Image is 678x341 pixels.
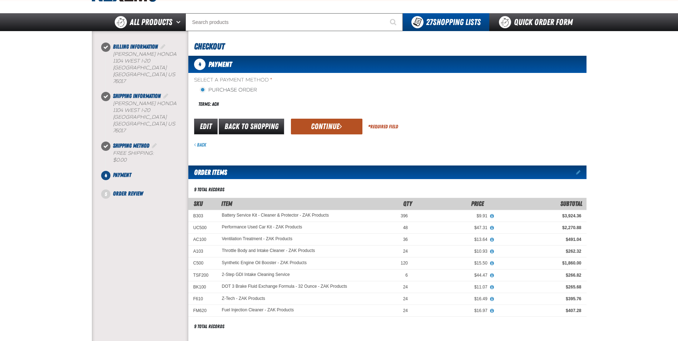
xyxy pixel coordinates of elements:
[174,13,185,31] button: Open All Products pages
[200,87,206,93] input: Purchase Order
[401,261,408,266] span: 120
[106,92,188,141] li: Shipping Information. Step 2 of 5. Completed
[194,323,224,330] div: 9 total records
[113,121,167,127] span: [GEOGRAPHIC_DATA]
[222,261,307,266] a: Synthetic Engine Oil Booster - ZAK Products
[188,305,217,317] td: FM620
[560,200,582,207] span: Subtotal
[188,234,217,246] td: AC100
[188,293,217,305] td: F610
[194,59,206,70] span: 4
[113,65,167,71] span: [GEOGRAPHIC_DATA]
[418,248,488,254] div: $10.93
[488,260,497,267] button: View All Prices for Synthetic Engine Oil Booster - ZAK Products
[403,249,408,254] span: 24
[113,172,131,178] span: Payment
[222,296,265,301] a: Z-Tech - ZAK Products
[222,272,290,277] a: 2-Step GDI Intake Cleaning Service
[185,13,403,31] input: Search
[576,170,587,175] a: Edit items
[113,150,188,164] div: Free Shipping:
[151,142,158,149] a: Edit Shipping Method
[113,114,167,120] span: [GEOGRAPHIC_DATA]
[194,119,218,134] a: Edit
[222,225,302,230] a: Performance Used Car Kit - ZAK Products
[113,78,125,84] bdo: 76017
[488,272,497,279] button: View All Prices for 2-Step GDI Intake Cleaning Service
[368,123,398,130] div: Required Field
[489,13,586,31] a: Quick Order Form
[113,93,161,99] span: Shipping Information
[498,272,582,278] div: $266.82
[194,200,203,207] a: SKU
[498,225,582,231] div: $2,270.88
[403,308,408,313] span: 24
[219,119,284,134] a: Back to Shopping
[418,237,488,242] div: $13.64
[194,186,224,193] div: 9 total records
[188,222,217,233] td: UC500
[418,272,488,278] div: $44.47
[100,43,188,198] nav: Checkout steps. Current step is Payment. Step 4 of 5
[488,284,497,291] button: View All Prices for DOT 3 Brake Fluid Exchange Formula - 32 Ounce - ZAK Products
[106,189,188,198] li: Order Review. Step 5 of 5. Not Completed
[222,248,315,253] a: Throttle Body and Intake Cleaner - ZAK Products
[113,142,149,149] span: Shipping Method
[488,308,497,314] button: View All Prices for Fuel Injection Cleaner - ZAK Products
[403,285,408,290] span: 24
[188,165,227,179] h2: Order Items
[222,284,347,289] a: DOT 3 Brake Fluid Exchange Formula - 32 Ounce - ZAK Products
[188,257,217,269] td: C500
[403,200,412,207] span: Qty
[194,142,206,148] a: Back
[221,200,232,207] span: Item
[403,225,408,230] span: 48
[385,13,403,31] button: Start Searching
[208,60,232,69] span: Payment
[113,107,150,113] span: 1104 West I-20
[498,248,582,254] div: $262.32
[200,87,257,94] label: Purchase Order
[498,296,582,302] div: $395.76
[418,296,488,302] div: $16.49
[418,260,488,266] div: $15.50
[188,269,217,281] td: TSF200
[188,210,217,222] td: B303
[403,237,408,242] span: 36
[222,237,292,242] a: Ventilation Treatment - ZAK Products
[401,213,408,218] span: 396
[106,43,188,92] li: Billing Information. Step 1 of 5. Completed
[498,260,582,266] div: $1,860.00
[498,213,582,219] div: $3,924.36
[194,77,387,84] span: Select a Payment Method
[418,308,488,313] div: $16.97
[188,281,217,293] td: BK100
[488,237,497,243] button: View All Prices for Ventilation Treatment - ZAK Products
[188,246,217,257] td: A103
[159,43,167,50] a: Edit Billing Information
[113,157,127,163] strong: $0.00
[488,296,497,302] button: View All Prices for Z-Tech - ZAK Products
[168,71,175,78] span: US
[471,200,484,207] span: Price
[488,225,497,231] button: View All Prices for Performance Used Car Kit - ZAK Products
[162,93,169,99] a: Edit Shipping Information
[113,58,150,64] span: 1104 West I-20
[498,284,582,290] div: $265.68
[222,213,329,218] a: Battery Service Kit - Cleaner & Protector - ZAK Products
[113,100,177,107] span: [PERSON_NAME] Honda
[113,190,143,197] span: Order Review
[405,273,408,278] span: 6
[498,308,582,313] div: $407.28
[101,171,110,180] span: 4
[222,308,294,313] a: Fuel Injection Cleaner - ZAK Products
[488,248,497,255] button: View All Prices for Throttle Body and Intake Cleaner - ZAK Products
[426,17,433,27] strong: 27
[418,284,488,290] div: $11.07
[291,119,362,134] button: Continue
[426,17,481,27] span: Shopping Lists
[106,171,188,189] li: Payment. Step 4 of 5. Not Completed
[101,189,110,199] span: 5
[168,121,175,127] span: US
[418,213,488,219] div: $9.91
